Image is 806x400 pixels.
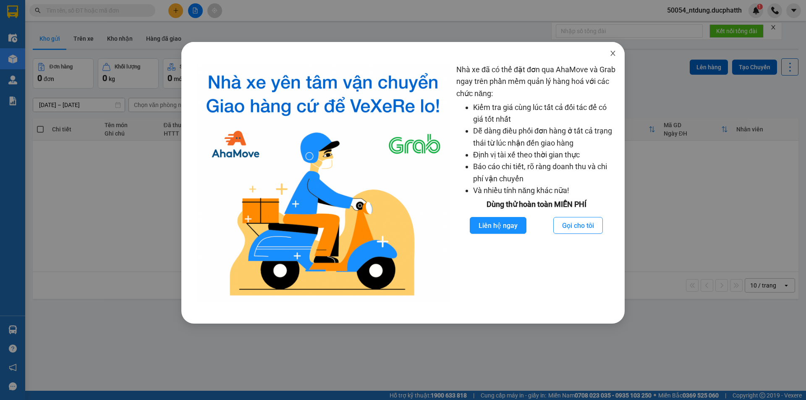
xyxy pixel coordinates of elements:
[470,217,526,234] button: Liên hệ ngay
[473,102,616,125] li: Kiểm tra giá cùng lúc tất cả đối tác để có giá tốt nhất
[473,161,616,185] li: Báo cáo chi tiết, rõ ràng doanh thu và chi phí vận chuyển
[479,220,518,231] span: Liên hệ ngay
[456,64,616,303] div: Nhà xe đã có thể đặt đơn qua AhaMove và Grab ngay trên phần mềm quản lý hàng hoá với các chức năng:
[473,149,616,161] li: Định vị tài xế theo thời gian thực
[601,42,625,65] button: Close
[553,217,603,234] button: Gọi cho tôi
[456,199,616,210] div: Dùng thử hoàn toàn MIỄN PHÍ
[610,50,616,57] span: close
[473,185,616,196] li: Và nhiều tính năng khác nữa!
[473,125,616,149] li: Dễ dàng điều phối đơn hàng ở tất cả trạng thái từ lúc nhận đến giao hàng
[196,64,450,303] img: logo
[562,220,594,231] span: Gọi cho tôi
